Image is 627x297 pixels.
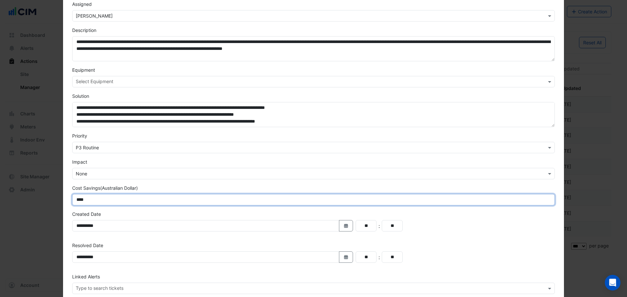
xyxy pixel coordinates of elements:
[72,185,138,191] label: Cost Savings (Australian Dollar)
[356,220,377,231] input: Hours
[377,253,382,261] div: :
[72,242,103,249] label: Resolved Date
[382,251,403,263] input: Minutes
[72,158,87,165] label: Impact
[72,67,95,73] label: Equipment
[605,275,620,290] div: Open Intercom Messenger
[75,78,113,86] div: Select Equipment
[72,1,92,7] label: Assigned
[72,27,96,34] label: Description
[72,93,89,99] label: Solution
[75,285,123,293] div: Type to search tickets
[382,220,403,231] input: Minutes
[72,273,100,280] label: Linked Alerts
[343,254,349,260] fa-icon: Select Date
[377,222,382,230] div: :
[343,223,349,229] fa-icon: Select Date
[72,211,101,217] label: Created Date
[72,132,87,139] label: Priority
[356,251,377,263] input: Hours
